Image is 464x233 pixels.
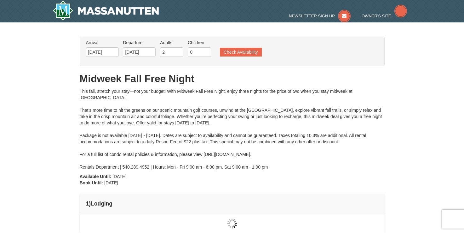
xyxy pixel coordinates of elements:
[104,180,118,185] span: [DATE]
[80,72,385,85] h1: Midweek Fall Free Night
[80,174,112,179] strong: Available Until:
[53,1,159,21] img: Massanutten Resort Logo
[80,88,385,170] div: This fall, stretch your stay—not your budget! With Midweek Fall Free Night, enjoy three nights fo...
[112,174,126,179] span: [DATE]
[89,200,91,207] span: )
[188,39,211,46] label: Children
[80,180,103,185] strong: Book Until:
[160,39,183,46] label: Adults
[86,200,378,207] h4: 1 Lodging
[227,218,237,229] img: wait gif
[362,14,407,18] a: Owner's Site
[86,39,119,46] label: Arrival
[123,39,156,46] label: Departure
[289,14,335,18] span: Newsletter Sign Up
[289,14,351,18] a: Newsletter Sign Up
[53,1,159,21] a: Massanutten Resort
[220,48,262,57] button: Check Availability
[362,14,391,18] span: Owner's Site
